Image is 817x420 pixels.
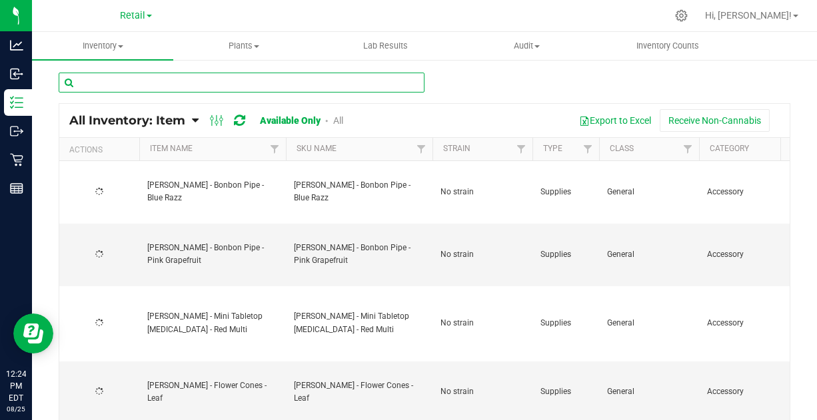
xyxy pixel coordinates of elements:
a: Filter [677,138,699,160]
span: Supplies [540,186,591,198]
span: Accessory [707,248,791,261]
a: Lab Results [315,32,456,60]
a: SKU Name [297,144,337,153]
p: 08/25 [6,404,26,414]
span: General [607,248,691,261]
span: [PERSON_NAME] - Mini Tabletop [MEDICAL_DATA] - Red Multi [294,310,424,335]
inline-svg: Inbound [10,67,23,81]
span: Supplies [540,317,591,329]
span: Accessory [707,186,791,198]
span: Retail [120,10,145,21]
span: No strain [440,248,524,261]
span: [PERSON_NAME] - Bonbon Pipe - Blue Razz [147,179,278,204]
span: Plants [174,40,314,52]
span: Audit [456,40,596,52]
a: Inventory [32,32,173,60]
a: Plants [173,32,315,60]
a: Filter [577,138,599,160]
span: Hi, [PERSON_NAME]! [705,10,792,21]
span: General [607,385,691,398]
p: 12:24 PM EDT [6,368,26,404]
a: Filter [410,138,432,160]
inline-svg: Reports [10,182,23,195]
a: Filter [264,138,286,160]
a: Class [610,144,634,153]
inline-svg: Retail [10,153,23,166]
div: Actions [69,145,134,154]
span: Lab Results [345,40,426,52]
div: Manage settings [673,9,690,22]
input: Search Item Name, Retail Display Name, SKU, Part Number... [59,73,424,93]
span: [PERSON_NAME] - Flower Cones - Leaf [294,379,424,405]
a: Type [543,144,562,153]
span: Accessory [707,317,791,329]
span: Inventory Counts [618,40,717,52]
a: Filter [510,138,532,160]
span: No strain [440,385,524,398]
button: Receive Non-Cannabis [660,109,770,132]
span: [PERSON_NAME] - Bonbon Pipe - Pink Grapefruit [294,242,424,267]
span: [PERSON_NAME] - Flower Cones - Leaf [147,379,278,405]
span: Inventory [32,40,173,52]
span: [PERSON_NAME] - Mini Tabletop [MEDICAL_DATA] - Red Multi [147,310,278,335]
a: All [333,115,343,126]
button: Export to Excel [570,109,660,132]
a: Filter [777,138,799,160]
span: Supplies [540,248,591,261]
span: All Inventory: Item [69,113,185,128]
a: All Inventory: Item [69,113,192,128]
span: No strain [440,317,524,329]
a: Audit [456,32,597,60]
span: General [607,317,691,329]
span: No strain [440,186,524,198]
span: Supplies [540,385,591,398]
a: Item Name [150,144,193,153]
a: Category [710,144,749,153]
a: Inventory Counts [597,32,738,60]
span: [PERSON_NAME] - Bonbon Pipe - Pink Grapefruit [147,242,278,267]
inline-svg: Analytics [10,39,23,52]
span: General [607,186,691,198]
iframe: Resource center [13,314,53,353]
a: Strain [443,144,470,153]
span: [PERSON_NAME] - Bonbon Pipe - Blue Razz [294,179,424,204]
a: Available Only [260,115,321,126]
inline-svg: Inventory [10,96,23,109]
inline-svg: Outbound [10,124,23,138]
span: Accessory [707,385,791,398]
